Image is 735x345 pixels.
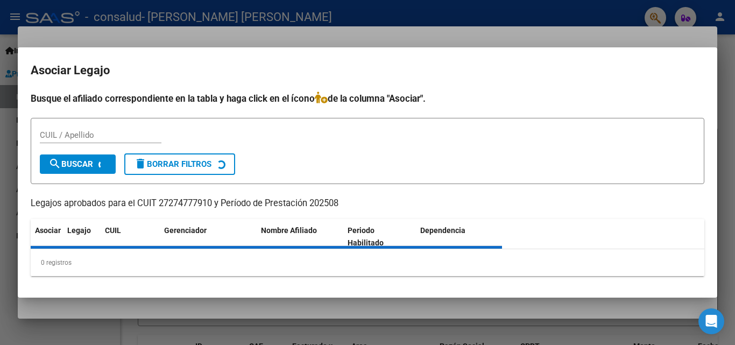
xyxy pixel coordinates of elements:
span: Dependencia [420,226,465,235]
div: Open Intercom Messenger [698,308,724,334]
datatable-header-cell: CUIL [101,219,160,255]
h2: Asociar Legajo [31,60,704,81]
datatable-header-cell: Dependencia [416,219,503,255]
span: Asociar [35,226,61,235]
span: Nombre Afiliado [261,226,317,235]
span: Gerenciador [164,226,207,235]
h4: Busque el afiliado correspondiente en la tabla y haga click en el ícono de la columna "Asociar". [31,91,704,105]
button: Buscar [40,154,116,174]
mat-icon: search [48,157,61,170]
datatable-header-cell: Nombre Afiliado [257,219,343,255]
datatable-header-cell: Periodo Habilitado [343,219,416,255]
span: Borrar Filtros [134,159,211,169]
span: CUIL [105,226,121,235]
div: 0 registros [31,249,704,276]
span: Legajo [67,226,91,235]
mat-icon: delete [134,157,147,170]
p: Legajos aprobados para el CUIT 27274777910 y Período de Prestación 202508 [31,197,704,210]
span: Periodo Habilitado [348,226,384,247]
datatable-header-cell: Legajo [63,219,101,255]
button: Borrar Filtros [124,153,235,175]
span: Buscar [48,159,93,169]
datatable-header-cell: Asociar [31,219,63,255]
datatable-header-cell: Gerenciador [160,219,257,255]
